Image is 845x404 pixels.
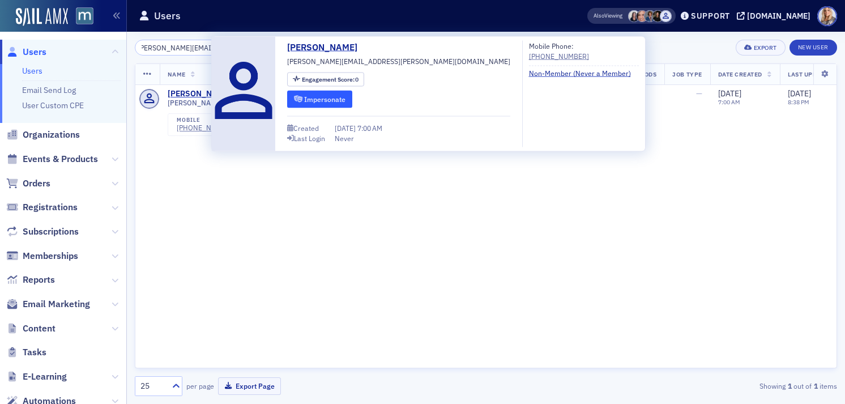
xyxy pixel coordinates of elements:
time: 7:00 AM [718,98,740,106]
span: [DATE] [335,123,357,132]
span: Organizations [23,129,80,141]
div: Showing out of items [611,381,837,391]
img: SailAMX [16,8,68,26]
div: Last Login [294,135,325,141]
span: Email Marketing [23,298,90,311]
span: Chris Dougherty [644,10,656,22]
span: Tasks [23,346,46,359]
span: E-Learning [23,371,67,383]
a: [PHONE_NUMBER] [177,124,237,132]
label: per page [186,381,214,391]
a: Non-Member (Never a Member) [529,68,639,78]
a: E-Learning [6,371,67,383]
div: [DOMAIN_NAME] [747,11,810,21]
a: Content [6,322,56,335]
input: Search… [135,40,243,56]
a: Email Marketing [6,298,90,311]
span: Name [168,70,186,78]
strong: 1 [786,381,793,391]
time: 8:38 PM [788,98,809,106]
div: Mobile Phone: [529,41,589,62]
a: User Custom CPE [22,100,84,110]
span: Kelly Brown [628,10,640,22]
div: Created [293,125,319,131]
span: Orders [23,177,50,190]
span: [PERSON_NAME][EMAIL_ADDRESS][PERSON_NAME][DOMAIN_NAME] [287,56,510,66]
span: [PERSON_NAME][EMAIL_ADDRESS][PERSON_NAME][DOMAIN_NAME] [168,99,295,107]
span: Lauren McDonough [652,10,664,22]
span: Last Updated [788,70,832,78]
strong: 1 [812,381,820,391]
span: — [696,88,702,99]
span: 7:00 AM [357,123,382,132]
div: Also [594,12,604,19]
span: Date Created [718,70,762,78]
h1: Users [154,9,181,23]
div: mobile [177,117,237,124]
button: Impersonate [287,90,352,108]
a: Users [22,66,42,76]
span: Justin Chase [660,10,672,22]
span: Events & Products [23,153,98,165]
button: Export Page [218,377,281,395]
a: Registrations [6,201,78,214]
span: [DATE] [718,88,741,99]
a: [PERSON_NAME] [287,41,366,54]
span: Job Type [672,70,702,78]
span: Profile [817,6,837,26]
a: [PHONE_NUMBER] [529,51,589,61]
a: Subscriptions [6,226,79,238]
a: [PERSON_NAME] [168,89,231,99]
div: Engagement Score: 0 [287,73,364,87]
img: SailAMX [76,7,93,25]
div: 25 [140,380,165,392]
a: Tasks [6,346,46,359]
span: Users [23,46,46,58]
button: Export [736,40,785,56]
a: Users [6,46,46,58]
div: 0 [302,76,359,83]
a: New User [789,40,837,56]
span: Content [23,322,56,335]
a: Organizations [6,129,80,141]
div: Support [691,11,730,21]
span: Memberships [23,250,78,262]
span: Registrations [23,201,78,214]
a: Email Send Log [22,85,76,95]
span: Viewing [594,12,622,20]
div: Never [335,133,354,143]
button: [DOMAIN_NAME] [737,12,814,20]
span: Katie Foo [636,10,648,22]
a: Memberships [6,250,78,262]
a: Events & Products [6,153,98,165]
div: Export [754,45,777,51]
span: [DATE] [788,88,811,99]
span: Engagement Score : [302,75,356,83]
a: View Homepage [68,7,93,27]
span: Subscriptions [23,226,79,238]
a: Reports [6,274,55,286]
span: Reports [23,274,55,286]
a: Orders [6,177,50,190]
